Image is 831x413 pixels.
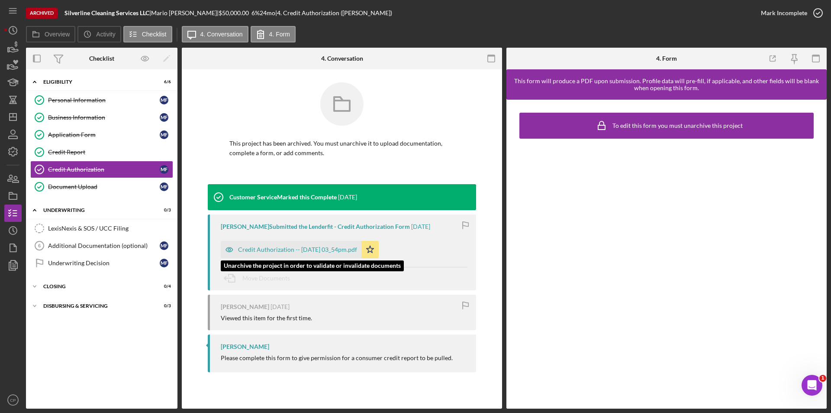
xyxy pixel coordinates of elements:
div: [PERSON_NAME] [221,303,269,310]
div: M F [160,130,168,139]
div: Mark Incomplete [761,4,807,22]
div: $50,000.00 [219,10,251,16]
div: Credit Authorization [48,166,160,173]
a: Personal InformationMF [30,91,173,109]
label: Activity [96,31,115,38]
div: M F [160,241,168,250]
label: 4. Form [269,31,290,38]
div: Document Upload [48,183,160,190]
time: 2024-02-20 19:13 [338,194,357,201]
button: Checklist [123,26,172,42]
div: M F [160,259,168,267]
div: 4. Form [656,55,677,62]
a: Underwriting DecisionMF [30,254,173,272]
div: Disbursing & Servicing [43,303,149,309]
div: 6 / 6 [155,79,171,85]
button: CP [4,391,22,409]
div: To edit this form you must unarchive this project [612,122,743,129]
a: Credit Report [30,143,173,161]
div: Viewed this item for the first time. [221,315,312,322]
div: Additional Documentation (optional) [48,242,160,249]
b: Silverline Cleaning Services LLC [64,9,149,16]
div: 4. Conversation [321,55,363,62]
div: LexisNexis & SOS / UCC Filing [48,225,173,232]
button: Move Documents [221,267,299,289]
div: Personal Information [48,97,160,104]
div: Credit Report [48,149,173,156]
div: Mario [PERSON_NAME] | [151,10,219,16]
div: 24 mo [260,10,275,16]
div: Closing [43,284,149,289]
label: Checklist [142,31,167,38]
button: Mark Incomplete [752,4,827,22]
span: Move Documents [242,274,290,282]
button: Activity [77,26,121,42]
div: Application Form [48,131,160,138]
label: Overview [45,31,70,38]
label: 4. Conversation [200,31,243,38]
div: 0 / 4 [155,284,171,289]
a: 6Additional Documentation (optional)MF [30,237,173,254]
a: Credit AuthorizationMF [30,161,173,178]
a: Business InformationMF [30,109,173,126]
button: 4. Conversation [182,26,248,42]
p: This project has been archived. You must unarchive it to upload documentation, complete a form, o... [229,139,454,158]
text: CP [10,398,16,403]
div: 0 / 3 [155,208,171,213]
div: M F [160,113,168,122]
time: 2024-02-19 20:54 [411,223,430,230]
iframe: Intercom live chat [802,375,822,396]
div: Underwriting [43,208,149,213]
button: Overview [26,26,75,42]
div: | [64,10,151,16]
div: 0 / 3 [155,303,171,309]
a: LexisNexis & SOS / UCC Filing [30,220,173,237]
div: Eligibility [43,79,149,85]
div: M F [160,96,168,104]
div: Checklist [89,55,114,62]
button: Credit Authorization -- [DATE] 03_54pm.pdf [221,241,379,258]
div: Archived [26,8,58,19]
a: Application FormMF [30,126,173,143]
button: 4. Form [251,26,296,42]
div: Please complete this form to give permission for a consumer credit report to be pulled. [221,354,453,361]
div: Customer Service Marked this Complete [229,194,337,201]
div: [PERSON_NAME] Submitted the Lenderfit - Credit Authorization Form [221,223,410,230]
div: M F [160,165,168,174]
div: Credit Authorization -- [DATE] 03_54pm.pdf [238,246,357,253]
div: Business Information [48,114,160,121]
div: M F [160,182,168,191]
span: 1 [819,375,826,382]
div: This form will produce a PDF upon submission. Profile data will pre-fill, if applicable, and othe... [511,78,822,91]
div: 6 % [251,10,260,16]
time: 2024-02-16 00:18 [271,303,290,310]
div: | 4. Credit Authorization ([PERSON_NAME]) [275,10,392,16]
a: Document UploadMF [30,178,173,195]
div: [PERSON_NAME] [221,343,269,350]
tspan: 6 [38,243,41,248]
div: Underwriting Decision [48,260,160,267]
